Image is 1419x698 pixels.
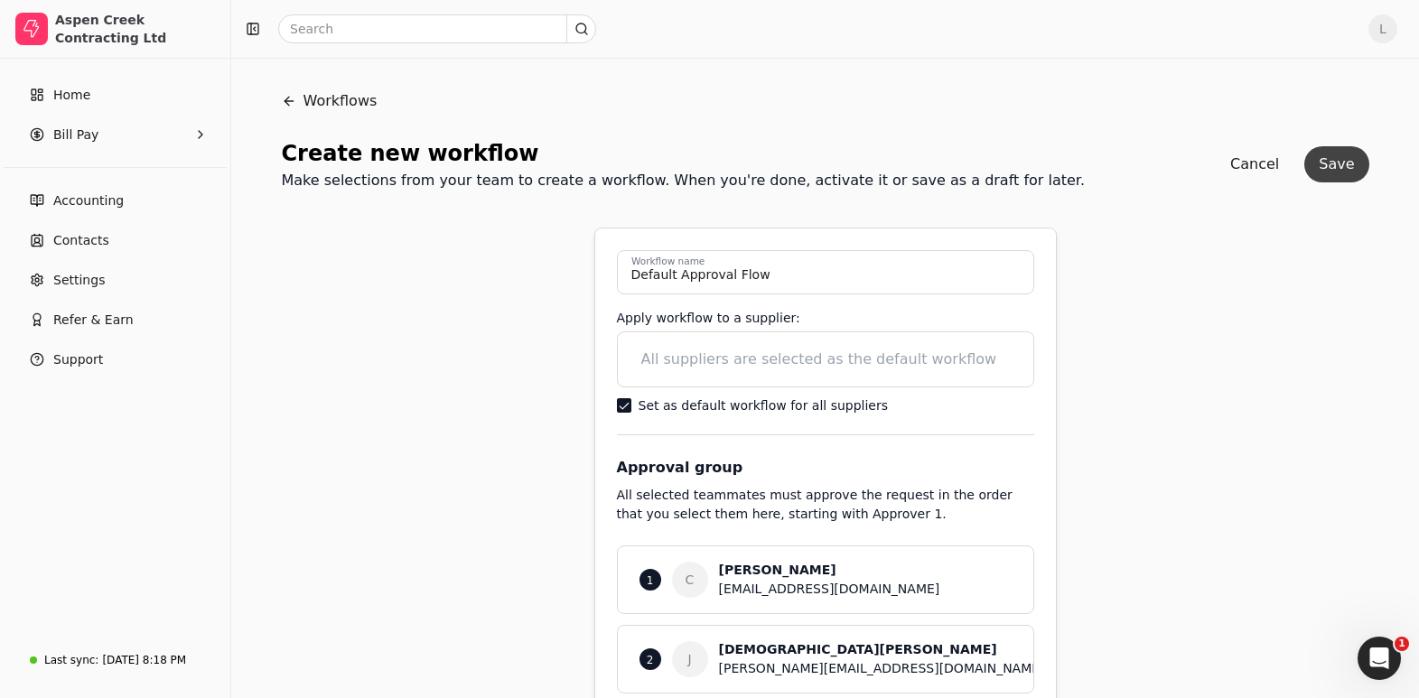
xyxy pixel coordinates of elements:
div: Last sync: [44,652,98,668]
div: All selected teammates must approve the request in the order that you select them here, starting ... [617,486,1034,535]
button: Workflows [282,79,378,123]
p: 1 [647,572,654,589]
span: Contacts [53,231,109,250]
iframe: Intercom live chat [1358,637,1401,680]
span: 1 [1395,637,1409,651]
input: All suppliers are selected as the default workflow [630,341,1021,377]
label: Workflow name [631,255,705,269]
a: Accounting [7,182,223,219]
button: Refer & Earn [7,302,223,338]
span: Refer & Earn [53,311,134,330]
button: L [1368,14,1397,43]
span: C [672,562,708,598]
button: Bill Pay [7,116,223,153]
div: Make selections from your team to create a workflow. When you're done, activate it or save as a d... [282,170,1086,191]
p: 2 [647,651,654,668]
span: Support [53,350,103,369]
div: Create new workflow [282,137,1086,170]
button: Save [1304,146,1368,182]
a: Last sync:[DATE] 8:18 PM [7,644,223,676]
span: J [672,641,708,677]
a: Home [7,77,223,113]
span: Home [53,86,90,105]
div: Apply workflow to a supplier: [617,309,1034,328]
button: Cancel [1216,146,1293,182]
span: Settings [53,271,105,290]
button: Support [7,341,223,377]
div: [PERSON_NAME][EMAIL_ADDRESS][DOMAIN_NAME] [719,659,1045,678]
div: Approval group [617,457,1034,479]
a: Contacts [7,222,223,258]
div: [PERSON_NAME] [719,561,1012,580]
a: Settings [7,262,223,298]
input: Search [278,14,596,43]
div: [DATE] 8:18 PM [102,652,186,668]
span: Accounting [53,191,124,210]
div: [EMAIL_ADDRESS][DOMAIN_NAME] [719,580,1012,599]
div: Aspen Creek Contracting Ltd [55,11,215,47]
div: [DEMOGRAPHIC_DATA][PERSON_NAME] [719,640,1045,659]
span: Bill Pay [53,126,98,144]
label: Set as default workflow for all suppliers [639,399,889,412]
